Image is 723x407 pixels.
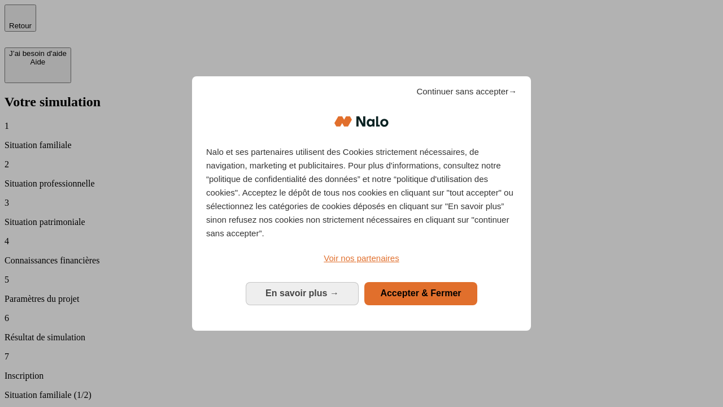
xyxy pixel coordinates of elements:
img: Logo [334,105,389,138]
button: En savoir plus: Configurer vos consentements [246,282,359,305]
button: Accepter & Fermer: Accepter notre traitement des données et fermer [364,282,477,305]
span: Voir nos partenaires [324,253,399,263]
span: En savoir plus → [265,288,339,298]
p: Nalo et ses partenaires utilisent des Cookies strictement nécessaires, de navigation, marketing e... [206,145,517,240]
a: Voir nos partenaires [206,252,517,265]
div: Bienvenue chez Nalo Gestion du consentement [192,76,531,330]
span: Continuer sans accepter→ [416,85,517,98]
span: Accepter & Fermer [380,288,461,298]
